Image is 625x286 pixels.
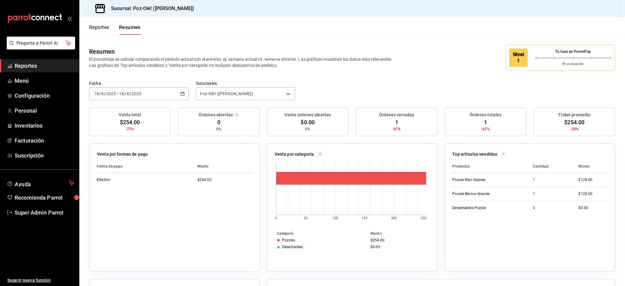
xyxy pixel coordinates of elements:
span: $254.00 [120,118,140,126]
div: $125.00 [578,191,607,197]
p: Venta por categoría [275,151,314,157]
input: -- [119,91,124,96]
p: En evaluación [535,62,612,67]
button: Reportes [89,24,109,35]
h3: Sucursal: Poz-Olé! ([PERSON_NAME]) [106,5,194,12]
div: $0.00 [578,205,607,211]
h3: Venta órdenes abiertas [284,112,331,118]
span: Pregunta a Parrot AI [16,40,66,46]
text: 250 [421,216,426,220]
span: / [99,91,101,96]
th: Monto [193,160,252,173]
span: -30% [570,126,579,132]
div: navigation tabs [89,24,141,35]
span: - [117,91,118,96]
div: $254.00 [197,177,252,183]
span: Inventarios [15,121,74,130]
span: / [124,91,126,96]
input: -- [126,91,129,96]
text: 0 [275,216,277,220]
div: Pozole Blanco Grande [452,191,513,197]
th: Categoría [267,230,368,237]
th: Monto [368,230,437,237]
th: Forma de pago [97,160,193,173]
span: Reportes [15,62,74,70]
span: 1 [484,118,487,126]
input: -- [101,91,104,96]
div: $129.00 [578,177,607,183]
h3: Órdenes abiertas [199,112,233,118]
div: 3 [533,205,569,211]
span: Poz-Olé! ([PERSON_NAME]) [200,91,253,97]
span: Sugerir nueva función [7,277,74,284]
p: Top artículos vendidos [452,151,497,157]
span: Menú [15,77,74,85]
th: Monto [573,160,607,173]
p: Venta por formas de pago [97,151,148,157]
th: Productos [452,160,528,173]
p: Tu tasa en ParrotPay [535,49,612,54]
text: 50 [304,216,308,220]
label: Fecha [89,81,189,85]
div: Desechables Pozole [452,205,513,211]
div: 1 [533,177,569,183]
th: Cantidad [528,160,573,173]
h3: Órdenes cerradas [379,112,414,118]
span: Configuración [15,92,74,100]
span: Facturación [15,136,74,145]
div: 1 [533,191,569,197]
text: 100 [332,216,338,220]
div: Pozoles [282,238,295,242]
div: Desechables [282,245,303,249]
input: ---- [131,91,142,96]
a: Pregunta a Parrot AI [4,44,75,51]
span: Suscripción [15,151,74,160]
text: 150 [362,216,367,220]
div: Resumen [89,47,115,56]
div: Efectivo [97,177,158,183]
span: $0.00 [301,118,315,126]
span: Super Admin Parrot [15,208,74,217]
span: Ayuda [15,179,66,187]
span: 0% [216,126,221,132]
span: Personal [15,107,74,115]
span: -77% [126,126,134,132]
button: Pregunta a Parrot AI [7,37,75,49]
span: 1 [395,118,398,126]
div: Pozole Rojo Grande [452,177,513,183]
input: -- [94,91,99,96]
div: Nivel 1 [509,49,528,67]
span: Recomienda Parrot [15,194,74,202]
h3: Ticket promedio [558,112,591,118]
span: 0% [305,126,310,132]
span: $254.00 [564,118,584,126]
span: / [104,91,106,96]
button: open_drawer_menu [67,16,72,21]
div: $254.00 [370,238,427,242]
text: 200 [391,216,397,220]
span: -67% [481,126,490,132]
span: 0 [217,118,220,126]
h3: Venta total [119,112,141,118]
input: ---- [106,91,116,96]
button: Resumen [119,24,141,35]
h3: Órdenes totales [470,112,501,118]
p: El porcentaje se calcula comparando el período actual con el anterior, ej. semana actual vs. sema... [89,56,396,68]
span: -67% [392,126,401,132]
span: / [129,91,131,96]
div: $0.00 [370,245,427,249]
label: Sucursales [196,81,295,85]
